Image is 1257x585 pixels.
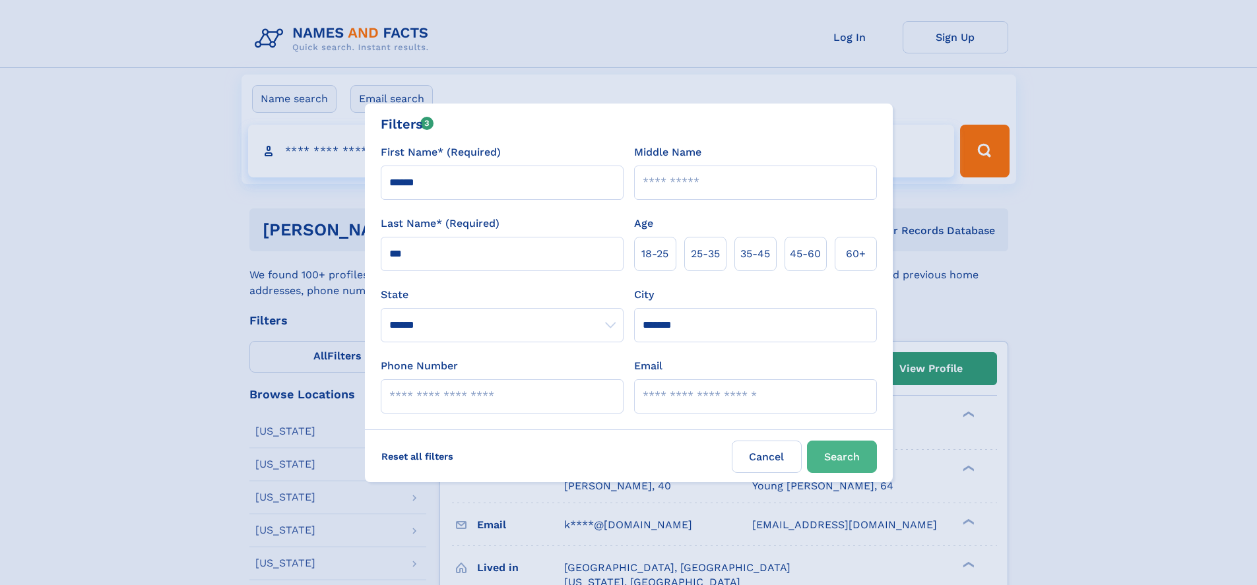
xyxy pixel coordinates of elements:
button: Search [807,441,877,473]
label: State [381,287,624,303]
label: City [634,287,654,303]
label: Cancel [732,441,802,473]
div: Filters [381,114,434,134]
span: 45‑60 [790,246,821,262]
label: Age [634,216,653,231]
label: Reset all filters [373,441,462,472]
span: 35‑45 [740,246,770,262]
label: First Name* (Required) [381,144,501,160]
span: 25‑35 [691,246,720,262]
label: Email [634,358,662,374]
span: 60+ [846,246,866,262]
span: 18‑25 [641,246,668,262]
label: Middle Name [634,144,701,160]
label: Last Name* (Required) [381,216,500,231]
label: Phone Number [381,358,458,374]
